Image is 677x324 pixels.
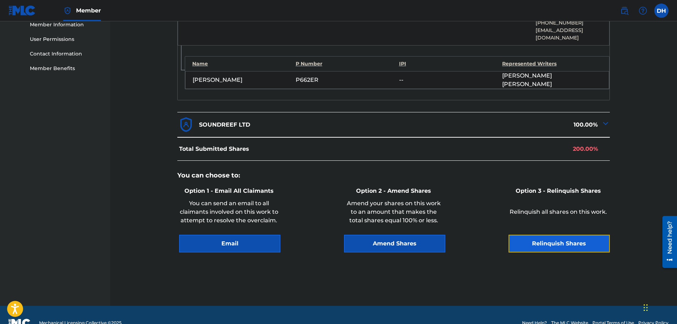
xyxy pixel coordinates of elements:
[509,187,608,195] h6: Option 3 - Relinquish Shares
[30,65,102,72] a: Member Benefits
[30,36,102,43] a: User Permissions
[193,76,292,84] div: [PERSON_NAME]
[654,4,668,18] div: User Menu
[296,76,395,84] div: P662ER
[344,235,445,253] button: Amend Shares
[536,27,602,42] p: [EMAIL_ADDRESS][DOMAIN_NAME]
[509,235,610,253] button: Relinquish Shares
[502,71,602,89] span: [PERSON_NAME] [PERSON_NAME]
[601,119,610,128] img: expand-cell-toggle
[177,116,195,133] img: dfb38c8551f6dcc1ac04.svg
[179,235,280,253] button: Email
[399,76,499,84] div: --
[192,60,292,68] div: Name
[179,145,249,153] p: Total Submitted Shares
[399,60,499,68] div: IPI
[641,290,677,324] iframe: Chat Widget
[30,50,102,58] a: Contact Information
[644,297,648,318] div: Drag
[9,5,36,16] img: MLC Logo
[344,199,444,225] p: Amend your shares on this work to an amount that makes the total shares equal 100% or less.
[620,6,629,15] img: search
[296,60,396,68] div: P Number
[76,6,101,15] span: Member
[509,208,608,216] p: Relinquish all shares on this work.
[177,171,610,180] h5: You can choose to:
[617,4,632,18] a: Public Search
[639,6,647,15] img: help
[63,6,72,15] img: Top Rightsholder
[636,4,650,18] div: Help
[394,116,610,133] div: 100.00%
[199,121,250,129] p: SOUNDREEF LTD
[536,19,602,27] p: [PHONE_NUMBER]
[179,187,279,195] h6: Option 1 - Email All Claimants
[573,145,598,153] p: 200.00%
[179,199,279,225] p: You can send an email to all claimants involved on this work to attempt to resolve the overclaim.
[502,60,602,68] div: Represented Writers
[344,187,444,195] h6: Option 2 - Amend Shares
[657,213,677,270] iframe: Resource Center
[30,21,102,28] a: Member Information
